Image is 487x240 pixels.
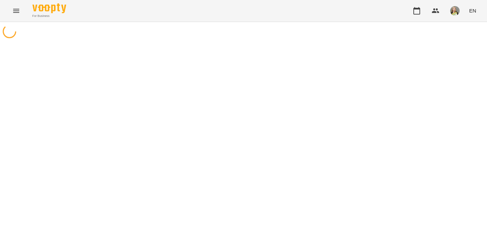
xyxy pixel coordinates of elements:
[466,4,479,17] button: EN
[8,3,24,19] button: Menu
[450,6,460,16] img: 371efe2749f41bbad8c16450c15f00bb.png
[469,7,476,14] span: EN
[32,14,66,18] span: For Business
[32,3,66,13] img: Voopty Logo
